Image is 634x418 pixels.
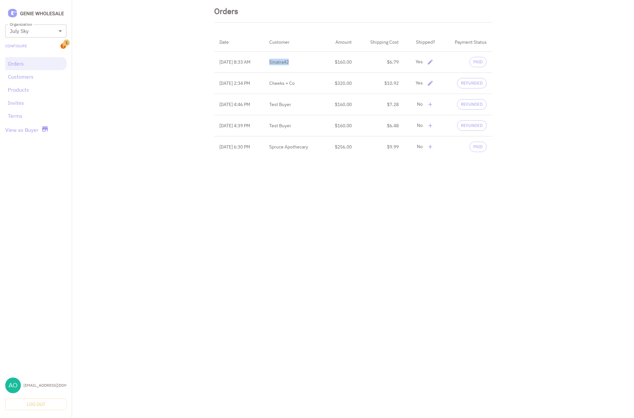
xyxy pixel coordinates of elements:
button: delete [425,142,435,152]
span: PAID [470,144,486,150]
td: Yes [404,52,440,73]
th: Test Buyer [264,94,324,115]
th: [DATE] 8:33 AM [214,52,264,73]
th: Date [214,33,264,52]
table: simple table [214,33,492,157]
td: $160.00 [324,115,357,136]
th: [DATE] 4:39 PM [214,115,264,136]
div: [EMAIL_ADDRESS][DOMAIN_NAME] [23,382,66,388]
th: [DATE] 2:34 PM [214,73,264,94]
td: $160.00 [324,94,357,115]
td: No [404,94,440,115]
button: delete [425,78,435,88]
span: REFUNDED [457,123,486,129]
td: $7.28 [357,94,404,115]
button: Log Out [5,398,66,410]
td: No [404,115,440,136]
td: $10.92 [357,73,404,94]
th: Amount [324,33,357,52]
span: REFUNDED [457,101,486,108]
th: Sinatra42 [264,52,324,73]
td: $6.79 [357,52,404,73]
a: Configure [5,43,27,49]
button: delete [425,57,435,67]
th: Shipped? [404,33,440,52]
th: Spruce Apothecary [264,136,324,158]
th: Payment Status [440,33,492,52]
a: Products [8,86,64,94]
td: $320.00 [324,73,357,94]
th: Cheeks + Co [264,73,324,94]
button: delete [425,100,435,109]
td: Yes [404,73,440,94]
img: Logo [5,8,66,19]
button: delete [425,121,435,131]
label: Organization [10,22,32,27]
a: Orders [8,60,64,68]
span: 1 [63,39,70,46]
a: Terms [8,112,64,120]
td: $160.00 [324,52,357,73]
a: Customers [8,73,64,81]
th: [DATE] 6:30 PM [214,136,264,158]
td: $9.99 [357,136,404,158]
td: $256.00 [324,136,357,158]
div: Orders [214,5,238,17]
th: [DATE] 4:46 PM [214,94,264,115]
a: View as Buyer [5,126,38,134]
td: No [404,136,440,158]
span: PAID [470,59,486,65]
th: Shipping Cost [357,33,404,52]
img: aoxue@julyskyskincare.com [5,378,21,393]
th: Customer [264,33,324,52]
th: Test Buyer [264,115,324,136]
td: $6.48 [357,115,404,136]
span: REFUNDED [457,80,486,86]
a: Invites [8,99,64,107]
div: July Sky [5,24,66,38]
